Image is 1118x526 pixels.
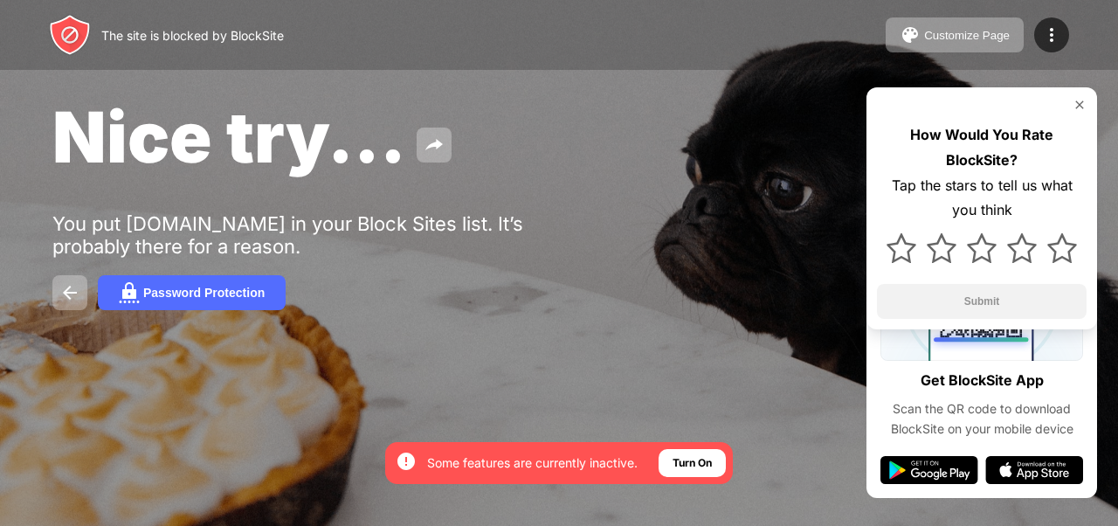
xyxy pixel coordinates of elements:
img: app-store.svg [985,456,1083,484]
button: Password Protection [98,275,286,310]
div: How Would You Rate BlockSite? [877,122,1087,173]
img: menu-icon.svg [1041,24,1062,45]
div: You put [DOMAIN_NAME] in your Block Sites list. It’s probably there for a reason. [52,212,592,258]
div: Tap the stars to tell us what you think [877,173,1087,224]
div: Scan the QR code to download BlockSite on your mobile device [880,399,1083,439]
div: Some features are currently inactive. [427,454,638,472]
img: star.svg [1007,233,1037,263]
img: rate-us-close.svg [1073,98,1087,112]
span: Nice try... [52,94,406,179]
img: password.svg [119,282,140,303]
div: The site is blocked by BlockSite [101,28,284,43]
img: star.svg [967,233,997,263]
div: Password Protection [143,286,265,300]
img: google-play.svg [880,456,978,484]
img: error-circle-white.svg [396,451,417,472]
img: star.svg [887,233,916,263]
div: Customize Page [924,29,1010,42]
img: header-logo.svg [49,14,91,56]
button: Customize Page [886,17,1024,52]
img: star.svg [927,233,956,263]
img: pallet.svg [900,24,921,45]
div: Turn On [673,454,712,472]
button: Submit [877,284,1087,319]
img: star.svg [1047,233,1077,263]
img: back.svg [59,282,80,303]
img: share.svg [424,135,445,156]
